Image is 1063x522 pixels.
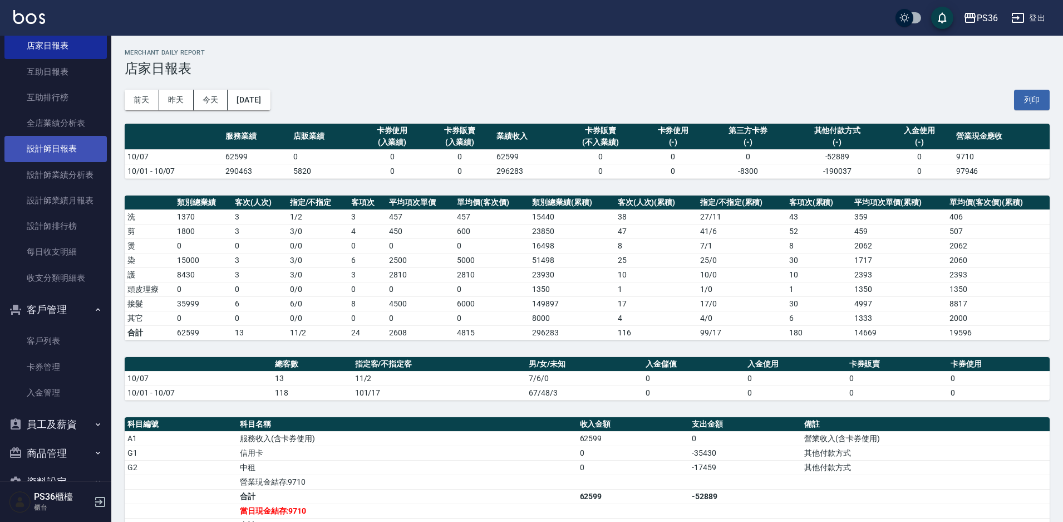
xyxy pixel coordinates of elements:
button: 前天 [125,90,159,110]
td: 13 [232,325,287,340]
td: 4 / 0 [697,311,786,325]
div: (入業績) [429,136,491,148]
button: 今天 [194,90,228,110]
td: 406 [947,209,1050,224]
td: 62599 [223,149,291,164]
td: 0 / 0 [287,238,349,253]
td: 1800 [174,224,232,238]
td: 118 [272,386,352,400]
td: 3 [232,267,287,282]
th: 備註 [801,417,1050,432]
td: 30 [786,296,852,311]
td: 459 [852,224,947,238]
td: 15000 [174,253,232,267]
td: 6 [232,296,287,311]
div: 其他付款方式 [792,125,883,136]
div: (-) [792,136,883,148]
td: 5820 [291,164,358,178]
h5: PS36櫃檯 [34,491,91,503]
td: 3 [232,209,287,224]
td: 其他付款方式 [801,446,1050,460]
th: 收入金額 [577,417,690,432]
td: 2500 [386,253,454,267]
td: 0 [643,371,745,386]
div: (不入業績) [564,136,637,148]
td: 洗 [125,209,174,224]
td: 接髮 [125,296,174,311]
td: 101/17 [352,386,526,400]
div: (-) [888,136,951,148]
td: 1333 [852,311,947,325]
td: 24 [348,325,386,340]
td: 0 [948,371,1050,386]
th: 指定/不指定(累積) [697,196,786,210]
th: 入金儲值 [643,357,745,372]
div: 第三方卡券 [710,125,786,136]
td: 6000 [454,296,529,311]
td: 6 [348,253,386,267]
td: 10/01 - 10/07 [125,164,223,178]
div: (入業績) [361,136,424,148]
td: 10/01 - 10/07 [125,386,272,400]
td: 17 [615,296,697,311]
td: 2062 [947,238,1050,253]
td: 0 [562,149,639,164]
td: 41 / 6 [697,224,786,238]
td: 8000 [529,311,614,325]
td: 6 / 0 [287,296,349,311]
td: 1350 [529,282,614,296]
td: 服務收入(含卡券使用) [237,431,577,446]
td: 剪 [125,224,174,238]
th: 入金使用 [745,357,847,372]
td: 0 [454,311,529,325]
td: 0 [745,386,847,400]
td: 營業收入(含卡券使用) [801,431,1050,446]
td: 11/2 [287,325,349,340]
td: 1370 [174,209,232,224]
td: 97946 [953,164,1050,178]
a: 卡券管理 [4,354,107,380]
div: 卡券販賣 [564,125,637,136]
td: 62599 [174,325,232,340]
td: 8 [348,296,386,311]
div: (-) [710,136,786,148]
a: 客戶列表 [4,328,107,354]
td: 99/17 [697,325,786,340]
td: 15440 [529,209,614,224]
td: 中租 [237,460,577,475]
img: Person [9,491,31,513]
td: 51498 [529,253,614,267]
td: -52889 [789,149,885,164]
a: 每日收支明細 [4,239,107,265]
td: 4500 [386,296,454,311]
td: 0 [174,311,232,325]
td: G1 [125,446,237,460]
td: 0 [358,149,426,164]
button: PS36 [959,7,1002,30]
td: 25 / 0 [697,253,786,267]
td: A1 [125,431,237,446]
td: -8300 [707,164,789,178]
td: 0 [639,164,707,178]
td: 9710 [953,149,1050,164]
td: 1 / 0 [697,282,786,296]
td: 1 [615,282,697,296]
td: 0 [232,238,287,253]
td: 23850 [529,224,614,238]
td: 0 [386,311,454,325]
button: save [931,7,953,29]
td: 0 [885,149,953,164]
td: 4997 [852,296,947,311]
th: 類別總業績 [174,196,232,210]
td: 600 [454,224,529,238]
td: 17 / 0 [697,296,786,311]
td: 2393 [852,267,947,282]
td: 11/2 [352,371,526,386]
a: 互助排行榜 [4,85,107,110]
td: 3 [232,253,287,267]
td: 0 / 0 [287,282,349,296]
td: 35999 [174,296,232,311]
td: 燙 [125,238,174,253]
td: 149897 [529,296,614,311]
th: 卡券使用 [948,357,1050,372]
